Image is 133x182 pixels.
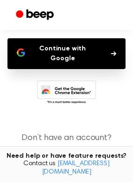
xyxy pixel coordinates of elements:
a: [EMAIL_ADDRESS][DOMAIN_NAME] [42,161,110,175]
p: Don’t have an account? [7,132,126,157]
a: Beep [9,6,62,24]
a: Create an Account [9,145,124,157]
span: Contact us [6,160,127,176]
button: Continue with Google [7,38,126,69]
